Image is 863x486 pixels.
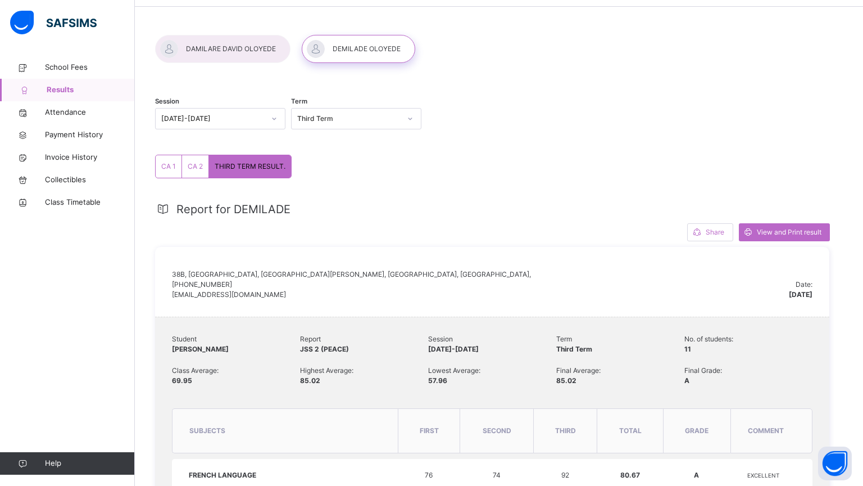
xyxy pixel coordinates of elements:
span: 11 [684,345,691,353]
span: total [619,426,642,435]
span: [DATE]-[DATE] [428,345,479,353]
span: Collectibles [45,174,135,186]
span: FRENCH LANGUAGE [189,471,256,479]
span: SECOND [483,426,511,435]
span: [DATE] [789,290,812,300]
span: Attendance [45,107,135,118]
span: [PERSON_NAME] [172,345,229,353]
span: JSS 2 (PEACE) [300,345,349,353]
span: A [694,471,699,479]
span: 38B, [GEOGRAPHIC_DATA], [GEOGRAPHIC_DATA][PERSON_NAME], [GEOGRAPHIC_DATA], [GEOGRAPHIC_DATA], [PH... [172,270,531,299]
span: 92 [561,471,569,479]
span: 74 [493,471,501,479]
span: EXCELLENT [747,472,779,479]
span: THIRD [555,426,576,435]
span: Student [172,334,300,344]
span: No. of students: [684,334,812,344]
span: 85.02 [300,376,320,385]
span: 76 [425,471,433,479]
span: Lowest Average: [428,366,556,376]
span: Results [47,84,135,96]
span: THIRD TERM RESULT. [215,161,285,172]
span: Third Term [556,345,592,353]
span: Term [556,334,684,344]
span: Final Average: [556,366,684,376]
span: comment [748,426,784,435]
span: Report for DEMILADE [176,201,290,218]
span: 57.96 [428,376,447,385]
span: Help [45,458,134,469]
span: Invoice History [45,152,135,163]
span: Class Timetable [45,197,135,208]
span: 85.02 [556,376,576,385]
span: Payment History [45,129,135,141]
span: A [684,376,689,385]
span: Final Grade: [684,366,812,376]
span: Session [428,334,556,344]
span: 69.95 [172,376,192,385]
div: Third Term [297,114,401,124]
span: Date: [796,280,812,289]
span: Share [706,227,724,237]
span: View and Print result [757,227,821,237]
span: Class Average: [172,366,300,376]
span: Highest Average: [300,366,428,376]
span: Session [155,97,179,106]
div: [DATE]-[DATE] [161,114,265,124]
span: subjects [189,426,225,435]
button: Open asap [818,447,852,480]
span: School Fees [45,62,135,73]
span: grade [685,426,708,435]
span: CA 2 [188,161,203,172]
img: safsims [10,11,97,34]
span: CA 1 [161,161,176,172]
span: Report [300,334,428,344]
span: Term [291,97,307,106]
span: FIRST [420,426,439,435]
span: 80.67 [620,471,640,479]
